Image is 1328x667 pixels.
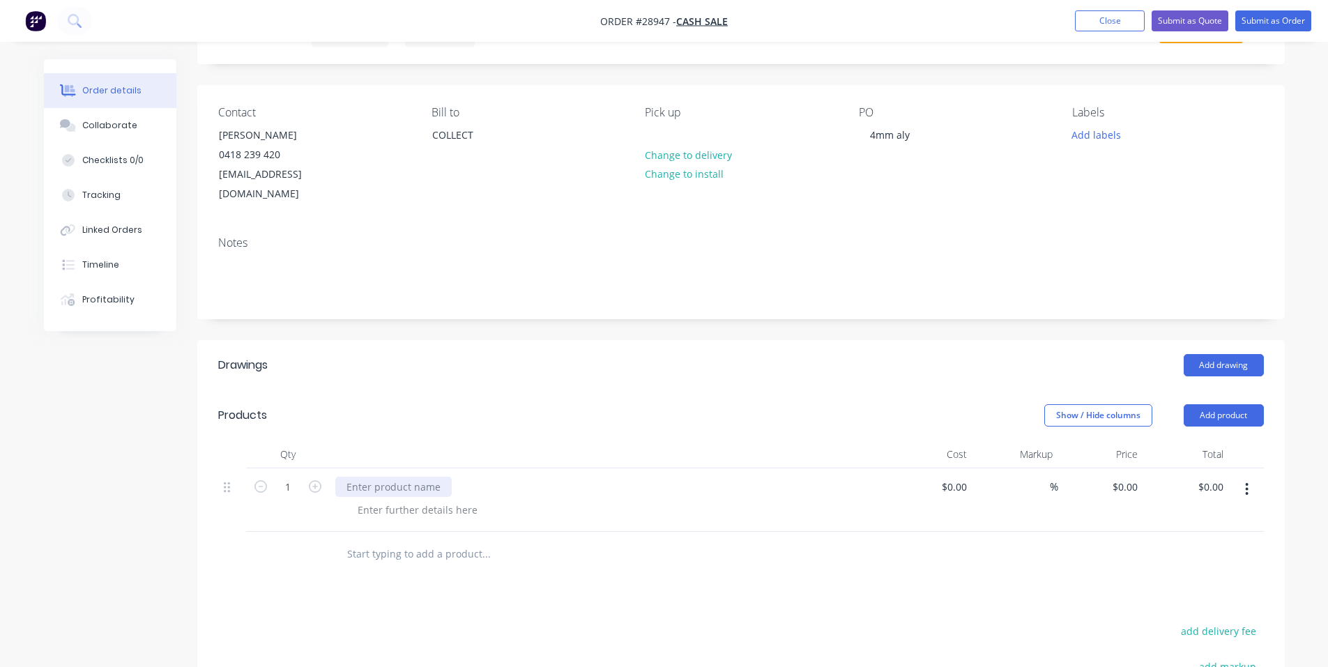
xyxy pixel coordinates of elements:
[44,73,176,108] button: Order details
[207,125,346,204] div: [PERSON_NAME]0418 239 420[EMAIL_ADDRESS][DOMAIN_NAME]
[82,259,119,271] div: Timeline
[44,178,176,213] button: Tracking
[82,119,137,132] div: Collaborate
[44,143,176,178] button: Checklists 0/0
[887,440,973,468] div: Cost
[44,213,176,247] button: Linked Orders
[346,540,625,568] input: Start typing to add a product...
[1075,10,1145,31] button: Close
[82,224,142,236] div: Linked Orders
[1235,10,1311,31] button: Submit as Order
[645,106,836,119] div: Pick up
[218,106,409,119] div: Contact
[676,15,728,28] a: CASH SALE
[1058,440,1144,468] div: Price
[82,84,142,97] div: Order details
[82,189,121,201] div: Tracking
[1050,479,1058,495] span: %
[1064,125,1129,144] button: Add labels
[1184,354,1264,376] button: Add drawing
[44,282,176,317] button: Profitability
[972,440,1058,468] div: Markup
[1044,404,1152,427] button: Show / Hide columns
[1072,106,1263,119] div: Labels
[25,10,46,31] img: Factory
[82,293,135,306] div: Profitability
[44,247,176,282] button: Timeline
[246,440,330,468] div: Qty
[218,407,267,424] div: Products
[44,108,176,143] button: Collaborate
[432,106,623,119] div: Bill to
[420,125,560,169] div: COLLECT
[82,154,144,167] div: Checklists 0/0
[637,145,739,164] button: Change to delivery
[1184,404,1264,427] button: Add product
[859,106,1050,119] div: PO
[219,164,335,204] div: [EMAIL_ADDRESS][DOMAIN_NAME]
[432,125,548,145] div: COLLECT
[859,125,921,145] div: 4mm aly
[600,15,676,28] span: Order #28947 -
[1174,622,1264,641] button: add delivery fee
[637,164,731,183] button: Change to install
[1152,10,1228,31] button: Submit as Quote
[1143,440,1229,468] div: Total
[218,236,1264,250] div: Notes
[219,145,335,164] div: 0418 239 420
[219,125,335,145] div: [PERSON_NAME]
[218,357,268,374] div: Drawings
